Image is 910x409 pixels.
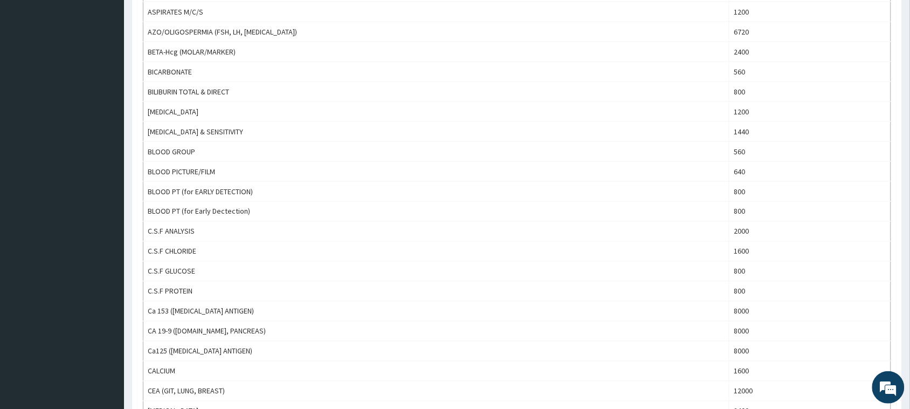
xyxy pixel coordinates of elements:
td: C.S.F GLUCOSE [143,262,729,282]
textarea: Type your message and hit 'Enter' [5,295,205,332]
td: 8000 [729,302,891,322]
td: BLOOD PICTURE/FILM [143,162,729,182]
td: 1200 [729,2,891,22]
td: 800 [729,262,891,282]
td: C.S.F PROTEIN [143,282,729,302]
td: 560 [729,62,891,82]
td: [MEDICAL_DATA] [143,102,729,122]
td: 1600 [729,362,891,381]
td: Ca 153 ([MEDICAL_DATA] ANTIGEN) [143,302,729,322]
td: 1600 [729,242,891,262]
td: 2000 [729,222,891,242]
td: [MEDICAL_DATA] & SENSITIVITY [143,122,729,142]
td: AZO/OLIGOSPERMIA (FSH, LH, [MEDICAL_DATA]) [143,22,729,42]
td: 1200 [729,102,891,122]
td: ASPIRATES M/C/S [143,2,729,22]
td: BLOOD PT (for EARLY DETECTION) [143,182,729,202]
td: 1440 [729,122,891,142]
td: BLOOD GROUP [143,142,729,162]
img: d_794563401_company_1708531726252_794563401 [20,54,44,81]
td: BILIBURIN TOTAL & DIRECT [143,82,729,102]
td: 12000 [729,381,891,401]
td: 2400 [729,42,891,62]
td: C.S.F CHLORIDE [143,242,729,262]
td: 800 [729,202,891,222]
td: CA 19-9 ([DOMAIN_NAME], PANCREAS) [143,322,729,342]
td: Ca125 ([MEDICAL_DATA] ANTIGEN) [143,342,729,362]
td: BLOOD PT (for Early Dectection) [143,202,729,222]
td: CALCIUM [143,362,729,381]
td: 8000 [729,342,891,362]
span: We're online! [63,136,149,245]
td: BICARBONATE [143,62,729,82]
div: Minimize live chat window [177,5,203,31]
td: C.S.F ANALYSIS [143,222,729,242]
td: 8000 [729,322,891,342]
td: BETA-Hcg (MOLAR/MARKER) [143,42,729,62]
div: Chat with us now [56,60,181,74]
td: CEA (GIT, LUNG, BREAST) [143,381,729,401]
td: 6720 [729,22,891,42]
td: 640 [729,162,891,182]
td: 560 [729,142,891,162]
td: 800 [729,82,891,102]
td: 800 [729,182,891,202]
td: 800 [729,282,891,302]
